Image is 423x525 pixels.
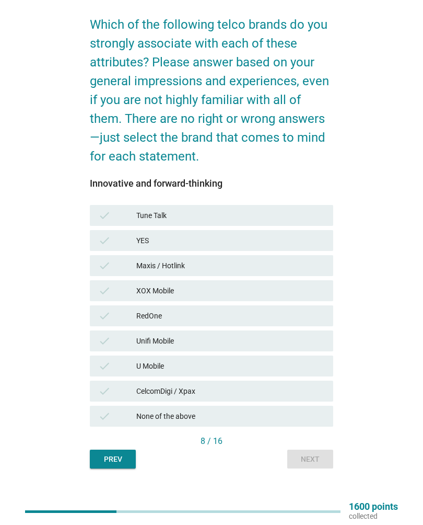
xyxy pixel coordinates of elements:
p: collected [349,511,398,521]
div: YES [136,234,325,247]
i: check [98,209,111,222]
div: XOX Mobile [136,284,325,297]
div: Maxis / Hotlink [136,259,325,272]
i: check [98,410,111,423]
div: Unifi Mobile [136,335,325,347]
h2: Which of the following telco brands do you strongly associate with each of these attributes? Plea... [90,5,333,166]
button: Prev [90,450,136,469]
i: check [98,234,111,247]
p: 1600 points [349,502,398,511]
i: check [98,259,111,272]
div: Tune Talk [136,209,325,222]
div: U Mobile [136,360,325,372]
i: check [98,335,111,347]
div: 8 / 16 [90,435,333,448]
div: Innovative and forward-thinking [90,176,333,190]
i: check [98,385,111,397]
div: None of the above [136,410,325,423]
div: RedOne [136,310,325,322]
div: CelcomDigi / Xpax [136,385,325,397]
i: check [98,310,111,322]
i: check [98,360,111,372]
i: check [98,284,111,297]
div: Prev [98,454,127,465]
